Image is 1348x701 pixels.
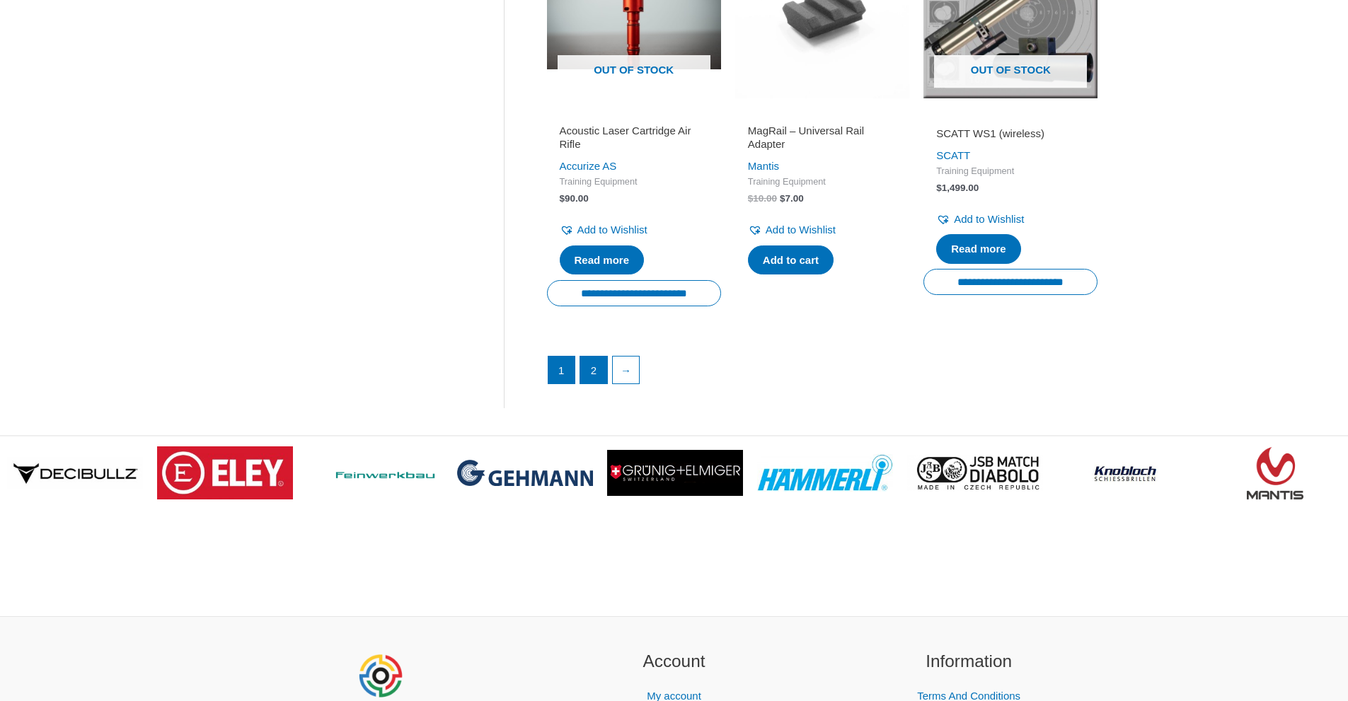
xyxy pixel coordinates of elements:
[936,127,1085,146] a: SCATT WS1 (wireless)
[748,220,836,240] a: Add to Wishlist
[544,649,804,675] h2: Account
[548,357,575,383] span: Page 1
[934,55,1087,88] span: Out of stock
[936,183,979,193] bdi: 1,499.00
[748,107,897,124] iframe: Customer reviews powered by Trustpilot
[560,193,589,204] bdi: 90.00
[748,160,779,172] a: Mantis
[748,193,754,204] span: $
[577,224,647,236] span: Add to Wishlist
[560,193,565,204] span: $
[560,124,708,151] h2: Acoustic Laser Cartridge Air Rifle
[780,193,804,204] bdi: 7.00
[936,183,942,193] span: $
[560,176,708,188] span: Training Equipment
[748,124,897,157] a: MagRail – Universal Rail Adapter
[936,107,1085,124] iframe: Customer reviews powered by Trustpilot
[936,166,1085,178] span: Training Equipment
[954,213,1024,225] span: Add to Wishlist
[613,357,640,383] a: →
[748,193,777,204] bdi: 10.00
[748,124,897,151] h2: MagRail – Universal Rail Adapter
[547,356,1098,391] nav: Product Pagination
[558,55,710,88] span: Out of stock
[157,446,293,499] img: brand logo
[936,149,970,161] a: SCATT
[936,127,1085,141] h2: SCATT WS1 (wireless)
[936,209,1024,229] a: Add to Wishlist
[748,176,897,188] span: Training Equipment
[780,193,785,204] span: $
[560,245,645,275] a: Read more about “Acoustic Laser Cartridge Air Rifle”
[766,224,836,236] span: Add to Wishlist
[560,124,708,157] a: Acoustic Laser Cartridge Air Rifle
[580,357,607,383] a: Page 2
[748,245,834,275] a: Add to cart: “MagRail - Universal Rail Adapter”
[560,220,647,240] a: Add to Wishlist
[839,649,1099,675] h2: Information
[936,234,1021,264] a: Read more about “SCATT WS1 (wireless)”
[560,160,617,172] a: Accurize AS
[560,107,708,124] iframe: Customer reviews powered by Trustpilot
